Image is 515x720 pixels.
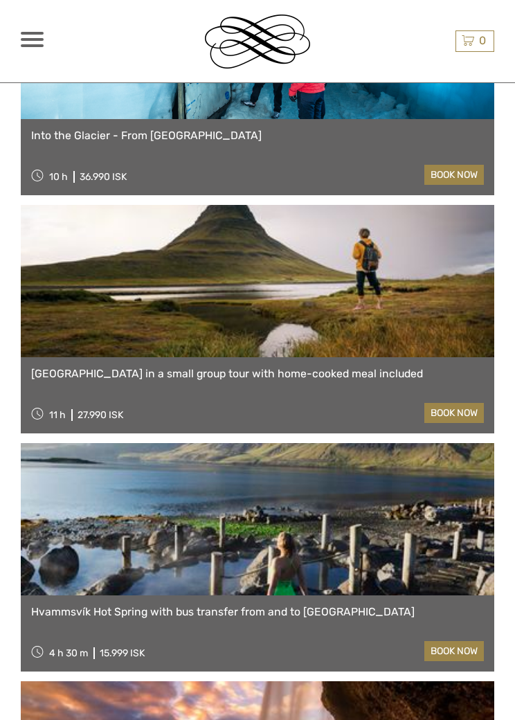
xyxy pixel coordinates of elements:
a: book now [424,165,484,185]
span: 0 [477,34,488,47]
span: 10 h [49,171,68,183]
a: book now [424,403,484,423]
div: 15.999 ISK [100,647,145,659]
div: 27.990 ISK [78,409,123,421]
a: Into the Glacier - From [GEOGRAPHIC_DATA] [31,129,484,143]
span: 4 h 30 m [49,647,88,659]
img: Reykjavik Residence [205,15,310,69]
span: 11 h [49,409,66,421]
a: [GEOGRAPHIC_DATA] in a small group tour with home-cooked meal included [31,368,484,381]
button: Open LiveChat chat widget [11,6,53,47]
div: 36.990 ISK [80,171,127,183]
a: Hvammsvík Hot Spring with bus transfer from and to [GEOGRAPHIC_DATA] [31,606,484,619]
a: book now [424,641,484,661]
